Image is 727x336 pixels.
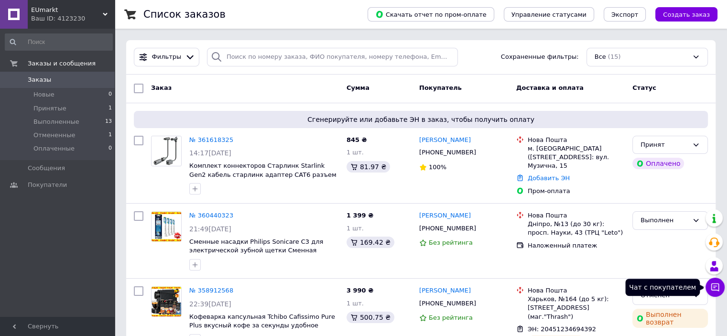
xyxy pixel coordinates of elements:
span: Выполненные [33,118,79,126]
span: Заказы [28,76,51,84]
a: Фото товару [151,211,182,242]
span: Сгенерируйте или добавьте ЭН в заказ, чтобы получить оплату [138,115,704,124]
span: 0 [109,144,112,153]
span: Статус [632,84,656,91]
div: Нова Пошта [528,286,625,295]
div: [PHONE_NUMBER] [417,146,478,159]
span: Без рейтинга [429,239,473,246]
span: Управление статусами [511,11,586,18]
div: 500.75 ₴ [347,312,394,323]
a: Сменные насадки Philips Sonicare C3 для электрической зубной щетки Сменная насадка для электричес... [189,238,329,272]
span: Покупатель [419,84,462,91]
div: Выполнен возврат [632,309,708,328]
span: Принятые [33,104,66,113]
span: (15) [608,53,621,60]
button: Экспорт [604,7,646,22]
div: Пром-оплата [528,187,625,195]
h1: Список заказов [143,9,226,20]
div: [PHONE_NUMBER] [417,297,478,310]
span: 1 399 ₴ [347,212,373,219]
span: 1 шт. [347,149,364,156]
a: [PERSON_NAME] [419,286,471,295]
span: Сообщения [28,164,65,173]
div: Нова Пошта [528,136,625,144]
span: Все [595,53,606,62]
div: м. [GEOGRAPHIC_DATA] ([STREET_ADDRESS]: вул. Музична, 15 [528,144,625,171]
div: Выполнен [640,216,688,226]
span: 100% [429,163,446,171]
span: 0 [109,90,112,99]
input: Поиск по номеру заказа, ФИО покупателя, номеру телефона, Email, номеру накладной [207,48,458,66]
img: Фото товару [152,212,181,241]
span: Заказ [151,84,172,91]
span: Покупатели [28,181,67,189]
span: Фильтры [152,53,182,62]
a: [PERSON_NAME] [419,211,471,220]
div: Принят [640,140,688,150]
a: Создать заказ [646,11,717,18]
span: 1 [109,131,112,140]
input: Поиск [5,33,113,51]
span: 1 шт. [347,300,364,307]
a: № 361618325 [189,136,233,143]
span: 13 [105,118,112,126]
div: [PHONE_NUMBER] [417,222,478,235]
a: Фото товару [151,136,182,166]
div: 169.42 ₴ [347,237,394,248]
button: Управление статусами [504,7,594,22]
span: 14:17[DATE] [189,149,231,157]
a: [PERSON_NAME] [419,136,471,145]
span: 845 ₴ [347,136,367,143]
span: EUmarkt [31,6,103,14]
span: Заказы и сообщения [28,59,96,68]
span: 22:39[DATE] [189,300,231,308]
a: Фото товару [151,286,182,317]
div: Ваш ID: 4123230 [31,14,115,23]
span: Скачать отчет по пром-оплате [375,10,487,19]
span: Без рейтинга [429,314,473,321]
button: Создать заказ [655,7,717,22]
img: Фото товару [152,287,181,316]
div: Чат с покупателем [625,279,700,296]
span: Доставка и оплата [516,84,584,91]
span: Новые [33,90,54,99]
div: Харьков, №164 (до 5 кг): [STREET_ADDRESS] (маг."Thrash") [528,295,625,321]
div: Дніпро, №13 (до 30 кг): просп. Науки, 43 (ТРЦ "Leto") [528,220,625,237]
a: Добавить ЭН [528,174,570,182]
button: Скачать отчет по пром-оплате [368,7,494,22]
div: Нова Пошта [528,211,625,220]
span: Сохраненные фильтры: [501,53,579,62]
span: ЭН: 20451234694392 [528,325,596,333]
img: Фото товару [152,136,181,166]
button: Чат с покупателем [705,278,725,297]
div: Наложенный платеж [528,241,625,250]
span: Отмененные [33,131,75,140]
div: Оплачено [632,158,684,169]
a: № 360440323 [189,212,233,219]
span: Сумма [347,84,369,91]
span: 21:49[DATE] [189,225,231,233]
a: № 358912568 [189,287,233,294]
span: 1 шт. [347,225,364,232]
div: 81.97 ₴ [347,161,390,173]
span: Оплаченные [33,144,75,153]
span: 3 990 ₴ [347,287,373,294]
span: Создать заказ [663,11,710,18]
span: Экспорт [611,11,638,18]
span: 1 [109,104,112,113]
a: Комплект коннекторов Старлинк Starlink Gen2 кабель старлинк адаптер CAT6 разъем RJ45 переходник eum [189,162,336,187]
